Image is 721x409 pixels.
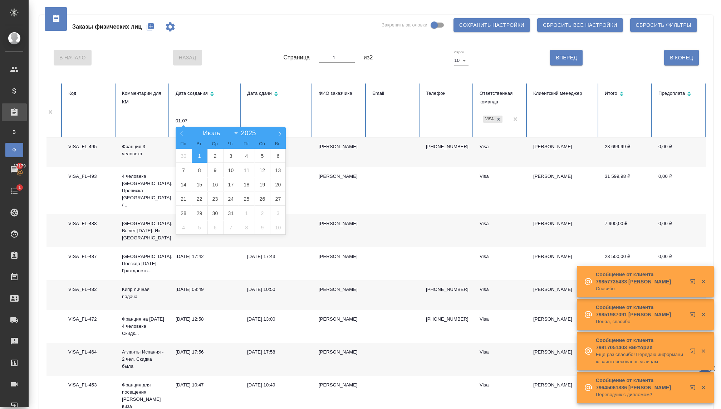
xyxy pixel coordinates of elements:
div: [DATE] 17:56 [176,349,236,356]
div: Сортировка [176,89,236,99]
span: Июнь 30, 2025 [176,149,192,163]
span: Июль 15, 2025 [192,177,207,191]
span: Сбросить фильтры [636,21,691,30]
p: Атланты Испания - 2 чел. Скидка была [122,349,164,370]
td: [PERSON_NAME] [528,214,599,247]
span: Сб [254,142,270,146]
a: 17179 [2,161,27,179]
td: 23 500,00 ₽ [599,247,653,280]
span: Июль 17, 2025 [223,177,239,191]
span: Вс [270,142,286,146]
span: Июль 22, 2025 [192,192,207,206]
span: Июль 7, 2025 [176,163,192,177]
span: Август 1, 2025 [239,206,255,220]
label: Строк [454,50,464,54]
div: VISA_FL-453 [68,381,111,389]
p: [PHONE_NUMBER] [426,286,468,293]
button: В Конец [664,50,699,65]
span: Закрепить заголовки [382,21,427,29]
div: Комментарии для КМ [122,89,164,106]
span: Сбросить все настройки [543,21,617,30]
span: Ф [9,146,20,154]
td: 0,00 ₽ [653,214,706,247]
div: [PERSON_NAME] [319,253,361,260]
span: Июль 6, 2025 [270,149,286,163]
span: Август 3, 2025 [270,206,286,220]
span: Июль 4, 2025 [239,149,255,163]
span: Сохранить настройки [459,21,524,30]
td: [PERSON_NAME] [528,137,599,167]
span: Июль 2, 2025 [207,149,223,163]
div: Сортировка [658,89,701,99]
div: VISA_FL-493 [68,173,111,180]
span: Август 9, 2025 [255,220,270,234]
span: Июль 13, 2025 [270,163,286,177]
p: Ещё раз спасибо! Передаю информацию заинтересованным лицам [596,351,685,365]
div: Сортировка [247,89,307,99]
button: Вперед [550,50,583,65]
div: [DATE] 12:58 [176,316,236,323]
span: В [9,128,20,136]
span: Август 10, 2025 [270,220,286,234]
div: VISA_FL-488 [68,220,111,227]
button: Открыть в новой вкладке [686,307,703,325]
div: Телефон [426,89,468,98]
div: Visa [480,143,522,150]
p: 4 человека [GEOGRAPHIC_DATA]. Прописка [GEOGRAPHIC_DATA]. /... [122,173,164,209]
div: ФИО заказчика [319,89,361,98]
span: В Конец [670,53,693,62]
span: Июль 5, 2025 [255,149,270,163]
div: [DATE] 10:49 [247,381,307,389]
p: Франция 3 человека. [122,143,164,157]
span: Июль 19, 2025 [255,177,270,191]
span: Август 2, 2025 [255,206,270,220]
p: Франция на [DATE] 4 человека Скидк... [122,316,164,337]
td: [PERSON_NAME] [528,310,599,343]
div: [PERSON_NAME] [319,349,361,356]
button: Закрыть [696,278,711,285]
button: Закрыть [696,348,711,354]
a: 1 [2,182,27,200]
div: [DATE] 13:00 [247,316,307,323]
span: 17179 [9,162,30,170]
div: [PERSON_NAME] [319,173,361,180]
span: Заказы физических лиц [72,23,142,31]
span: Июль 18, 2025 [239,177,255,191]
span: Июль 14, 2025 [176,177,192,191]
p: Понял, спасибо [596,318,685,325]
span: Июль 23, 2025 [207,192,223,206]
td: 23 699,99 ₽ [599,137,653,167]
div: VISA_FL-487 [68,253,111,260]
div: Email [372,89,415,98]
div: [DATE] 10:47 [176,381,236,389]
div: Visa [480,349,522,356]
td: 7 900,00 ₽ [599,214,653,247]
span: Август 8, 2025 [239,220,255,234]
span: Август 7, 2025 [223,220,239,234]
span: 1 [14,184,25,191]
div: Visa [480,381,522,389]
td: 0,00 ₽ [653,247,706,280]
span: Пн [176,142,191,146]
div: VISA_FL-472 [68,316,111,323]
a: Ф [5,143,23,157]
span: Пт [239,142,254,146]
span: Июль 8, 2025 [192,163,207,177]
div: [PERSON_NAME] [319,220,361,227]
p: Кипр личная подача [122,286,164,300]
div: VISA_FL-482 [68,286,111,293]
span: Страница [284,53,310,62]
span: Июль 30, 2025 [207,206,223,220]
div: VISA_FL-464 [68,349,111,356]
p: Спасибо [596,285,685,292]
div: Клиентский менеджер [533,89,593,98]
span: Июль 25, 2025 [239,192,255,206]
div: 10 [454,55,469,65]
div: [PERSON_NAME] [319,381,361,389]
p: Переводчик с дипломом? [596,391,685,398]
span: Август 6, 2025 [207,220,223,234]
button: Открыть в новой вкладке [686,274,703,292]
span: Вперед [556,53,577,62]
p: [PHONE_NUMBER] [426,143,468,150]
div: Visa [480,286,522,293]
